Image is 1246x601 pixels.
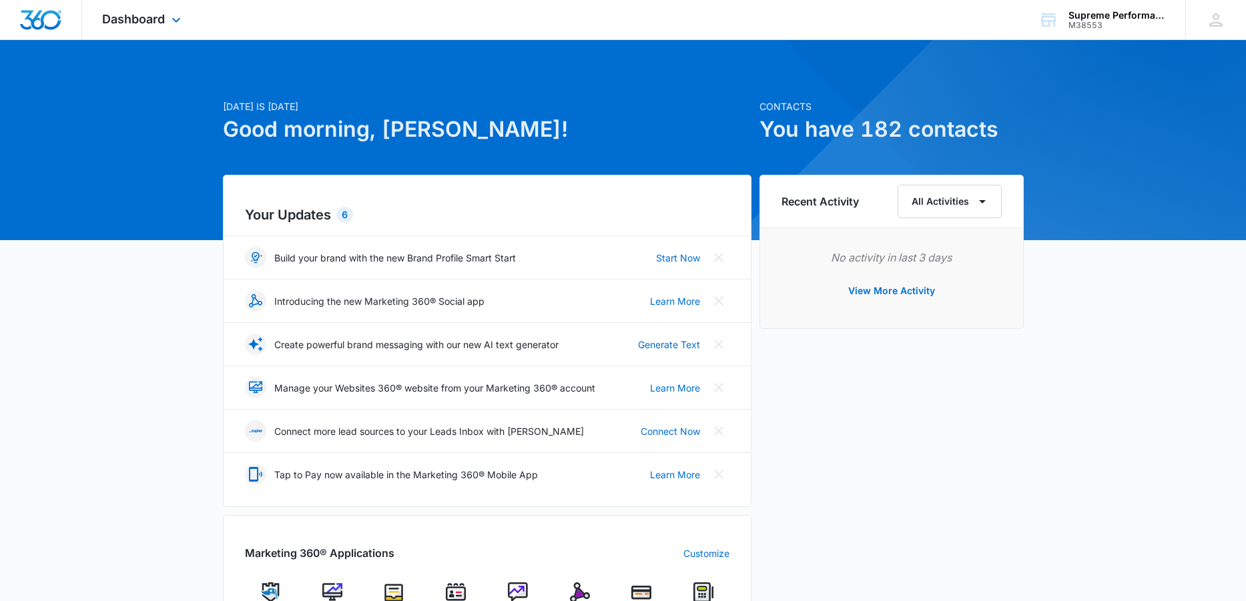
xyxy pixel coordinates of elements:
p: No activity in last 3 days [782,249,1002,265]
a: Learn More [650,294,700,308]
span: Dashboard [102,12,165,26]
p: [DATE] is [DATE] [223,99,751,113]
button: All Activities [898,185,1002,218]
p: Introducing the new Marketing 360® Social app [274,294,485,308]
a: Connect Now [641,424,700,438]
a: Customize [683,546,729,560]
button: Close [708,247,729,268]
button: Close [708,420,729,442]
div: account name [1068,10,1166,21]
p: Build your brand with the new Brand Profile Smart Start [274,251,516,265]
h1: You have 182 contacts [759,113,1024,145]
button: Close [708,290,729,312]
button: Close [708,464,729,485]
button: Close [708,334,729,355]
a: Generate Text [638,338,700,352]
p: Create powerful brand messaging with our new AI text generator [274,338,559,352]
h2: Your Updates [245,205,729,225]
button: View More Activity [835,275,948,307]
p: Tap to Pay now available in the Marketing 360® Mobile App [274,468,538,482]
div: account id [1068,21,1166,30]
a: Learn More [650,381,700,395]
a: Learn More [650,468,700,482]
h2: Marketing 360® Applications [245,545,394,561]
p: Connect more lead sources to your Leads Inbox with [PERSON_NAME] [274,424,584,438]
p: Contacts [759,99,1024,113]
div: 6 [336,207,353,223]
button: Close [708,377,729,398]
p: Manage your Websites 360® website from your Marketing 360® account [274,381,595,395]
h6: Recent Activity [782,193,859,209]
a: Start Now [656,251,700,265]
h1: Good morning, [PERSON_NAME]! [223,113,751,145]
